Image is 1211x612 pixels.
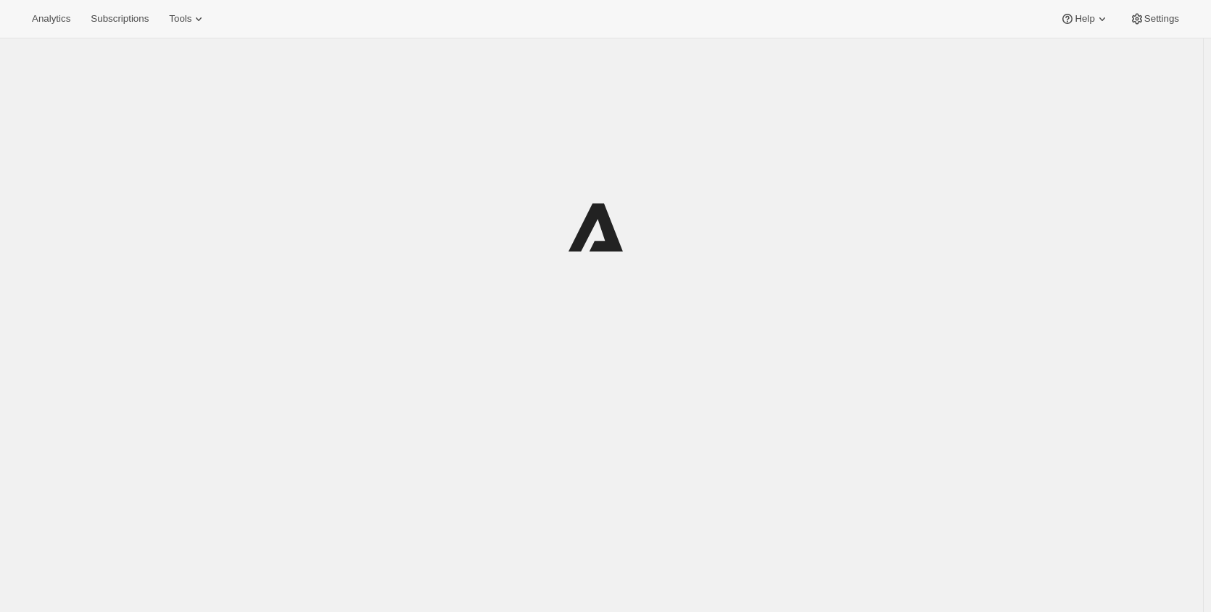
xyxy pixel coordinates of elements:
span: Tools [169,13,191,25]
span: Subscriptions [91,13,149,25]
button: Settings [1121,9,1188,29]
span: Help [1075,13,1094,25]
button: Subscriptions [82,9,157,29]
button: Help [1051,9,1117,29]
button: Analytics [23,9,79,29]
span: Settings [1144,13,1179,25]
span: Analytics [32,13,70,25]
button: Tools [160,9,215,29]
